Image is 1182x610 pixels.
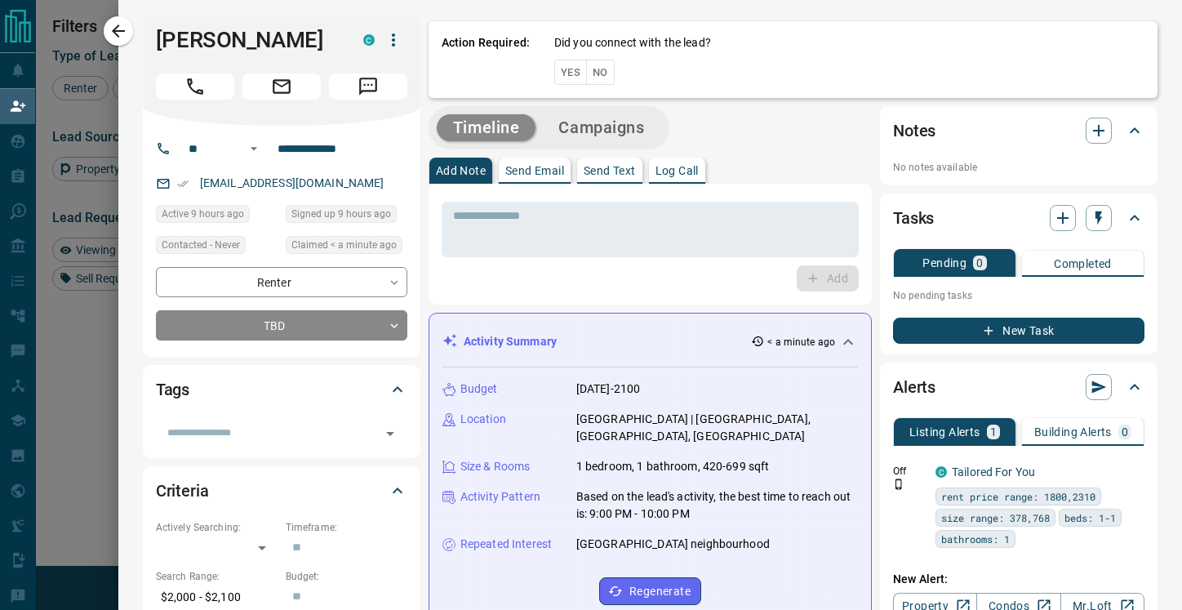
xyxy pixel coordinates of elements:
[1122,426,1128,438] p: 0
[460,536,552,553] p: Repeated Interest
[379,422,402,445] button: Open
[286,569,407,584] p: Budget:
[156,376,189,403] h2: Tags
[460,411,506,428] p: Location
[244,139,264,158] button: Open
[242,73,321,100] span: Email
[156,471,407,510] div: Criteria
[893,205,934,231] h2: Tasks
[1054,258,1112,269] p: Completed
[156,478,209,504] h2: Criteria
[576,536,770,553] p: [GEOGRAPHIC_DATA] neighbourhood
[935,466,947,478] div: condos.ca
[655,165,699,176] p: Log Call
[286,236,407,259] div: Wed Aug 13 2025
[436,165,486,176] p: Add Note
[576,488,858,523] p: Based on the lead's activity, the best time to reach out is: 9:00 PM - 10:00 PM
[893,464,926,479] p: Off
[893,198,1144,238] div: Tasks
[542,114,660,141] button: Campaigns
[893,118,935,144] h2: Notes
[437,114,536,141] button: Timeline
[505,165,564,176] p: Send Email
[576,381,640,398] p: [DATE]-2100
[156,569,278,584] p: Search Range:
[442,327,858,357] div: Activity Summary< a minute ago
[291,237,397,253] span: Claimed < a minute ago
[584,165,636,176] p: Send Text
[941,510,1050,526] span: size range: 378,768
[291,206,391,222] span: Signed up 9 hours ago
[893,571,1144,588] p: New Alert:
[922,257,966,269] p: Pending
[893,318,1144,344] button: New Task
[460,488,540,505] p: Activity Pattern
[554,60,587,85] button: Yes
[893,367,1144,407] div: Alerts
[599,577,701,605] button: Regenerate
[162,237,240,253] span: Contacted - Never
[156,27,339,53] h1: [PERSON_NAME]
[162,206,244,222] span: Active 9 hours ago
[156,310,407,341] div: TBD
[586,60,615,85] button: No
[156,370,407,409] div: Tags
[460,458,531,475] p: Size & Rooms
[554,34,711,51] p: Did you connect with the lead?
[576,411,858,445] p: [GEOGRAPHIC_DATA] | [GEOGRAPHIC_DATA], [GEOGRAPHIC_DATA], [GEOGRAPHIC_DATA]
[177,178,189,189] svg: Email Verified
[464,333,557,350] p: Activity Summary
[952,465,1035,479] a: Tailored For You
[286,520,407,535] p: Timeframe:
[576,458,770,475] p: 1 bedroom, 1 bathroom, 420-699 sqft
[893,111,1144,150] div: Notes
[442,34,530,85] p: Action Required:
[767,335,835,350] p: < a minute ago
[156,73,234,100] span: Call
[286,205,407,228] div: Tue Aug 12 2025
[460,381,498,398] p: Budget
[893,283,1144,308] p: No pending tasks
[1034,426,1112,438] p: Building Alerts
[363,34,375,46] div: condos.ca
[1064,510,1116,526] span: beds: 1-1
[156,205,278,228] div: Tue Aug 12 2025
[156,520,278,535] p: Actively Searching:
[941,531,1010,547] span: bathrooms: 1
[990,426,997,438] p: 1
[976,257,983,269] p: 0
[941,488,1095,505] span: rent price range: 1800,2310
[893,160,1144,175] p: No notes available
[893,479,904,490] svg: Push Notification Only
[329,73,407,100] span: Message
[893,374,935,400] h2: Alerts
[909,426,980,438] p: Listing Alerts
[200,176,384,189] a: [EMAIL_ADDRESS][DOMAIN_NAME]
[156,267,407,297] div: Renter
